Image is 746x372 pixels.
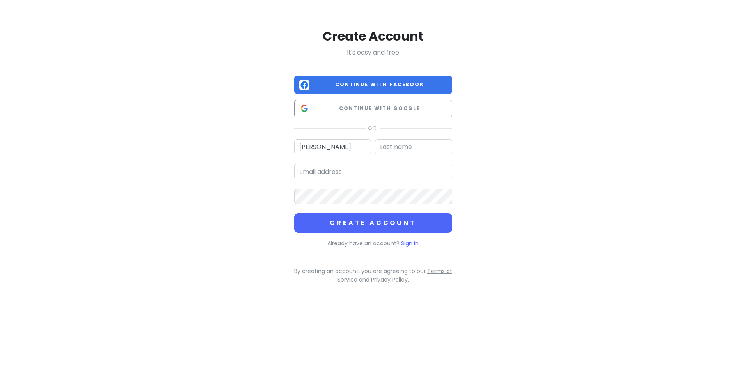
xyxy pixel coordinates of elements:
h2: Create Account [294,28,452,44]
input: Last name [375,139,452,155]
input: First name [294,139,371,155]
button: Create Account [294,213,452,233]
p: By creating an account, you are agreeing to our and . [294,267,452,284]
p: Already have an account? [294,239,452,248]
span: Continue with Google [313,105,447,112]
button: Continue with Google [294,100,452,117]
img: Facebook logo [299,80,309,90]
button: Continue with Facebook [294,76,452,94]
a: Terms of Service [337,267,452,283]
a: Privacy Policy [371,276,408,283]
img: Google logo [299,103,309,113]
input: Email address [294,164,452,179]
a: Sign in [401,239,419,247]
p: It's easy and free [294,48,452,58]
span: Continue with Facebook [313,81,447,89]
